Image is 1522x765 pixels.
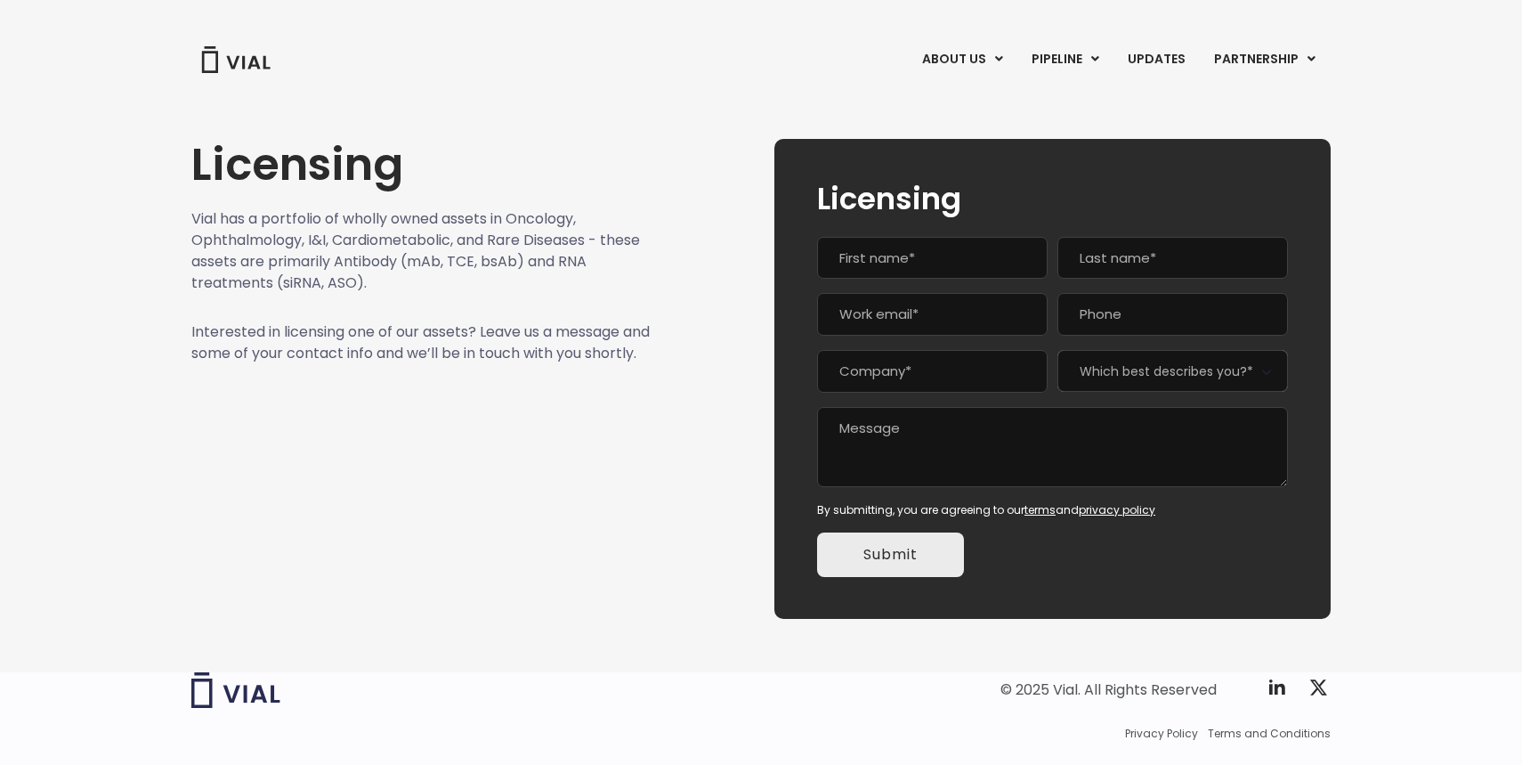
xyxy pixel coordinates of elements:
a: privacy policy [1079,502,1155,517]
div: © 2025 Vial. All Rights Reserved [1000,680,1217,700]
input: First name* [817,237,1048,280]
a: Privacy Policy [1125,726,1198,742]
input: Company* [817,350,1048,393]
a: ABOUT USMenu Toggle [908,45,1016,75]
h1: Licensing [191,139,651,191]
p: Vial has a portfolio of wholly owned assets in Oncology, Ophthalmology, I&I, Cardiometabolic, and... [191,208,651,294]
img: Vial Logo [200,46,271,73]
a: terms [1024,502,1056,517]
p: Interested in licensing one of our assets? Leave us a message and some of your contact info and w... [191,321,651,364]
span: Which best describes you?* [1057,350,1288,392]
div: By submitting, you are agreeing to our and [817,502,1288,518]
input: Work email* [817,293,1048,336]
a: Terms and Conditions [1208,726,1331,742]
a: PIPELINEMenu Toggle [1017,45,1113,75]
h2: Licensing [817,182,1288,216]
input: Submit [817,533,964,577]
input: Phone [1057,293,1288,336]
img: Vial logo wih "Vial" spelled out [191,672,280,708]
input: Last name* [1057,237,1288,280]
a: PARTNERSHIPMenu Toggle [1200,45,1330,75]
a: UPDATES [1113,45,1199,75]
